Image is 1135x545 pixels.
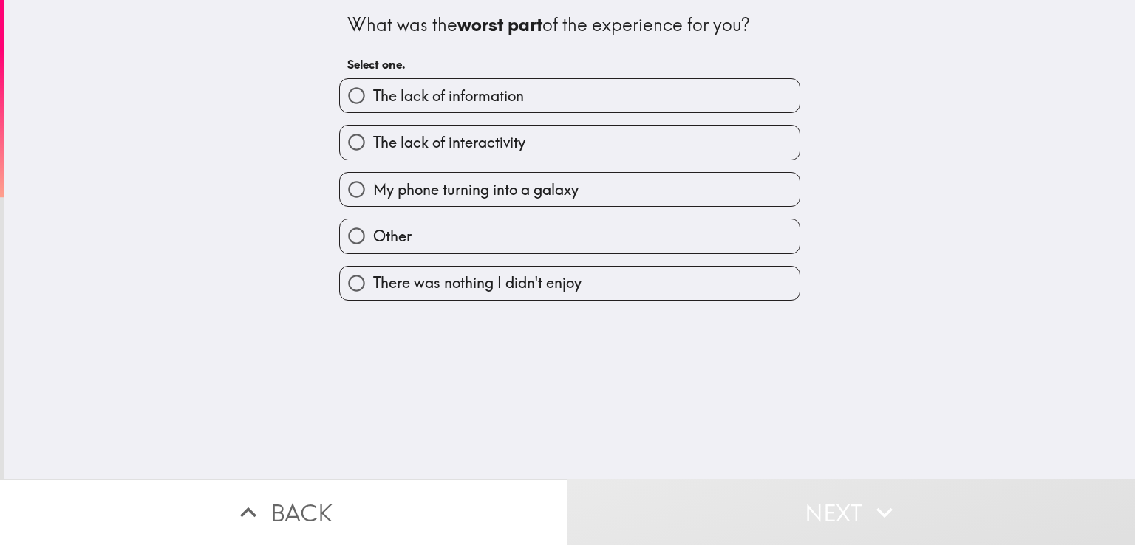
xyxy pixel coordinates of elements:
[340,126,800,159] button: The lack of interactivity
[373,272,582,293] span: There was nothing I didn't enjoy
[347,56,792,72] h6: Select one.
[340,219,800,253] button: Other
[373,132,525,153] span: The lack of interactivity
[567,479,1135,545] button: Next
[373,179,579,200] span: My phone turning into a galaxy
[457,13,542,35] b: worst part
[373,86,524,106] span: The lack of information
[373,226,412,247] span: Other
[340,79,800,112] button: The lack of information
[340,267,800,300] button: There was nothing I didn't enjoy
[340,173,800,206] button: My phone turning into a galaxy
[347,13,792,38] div: What was the of the experience for you?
